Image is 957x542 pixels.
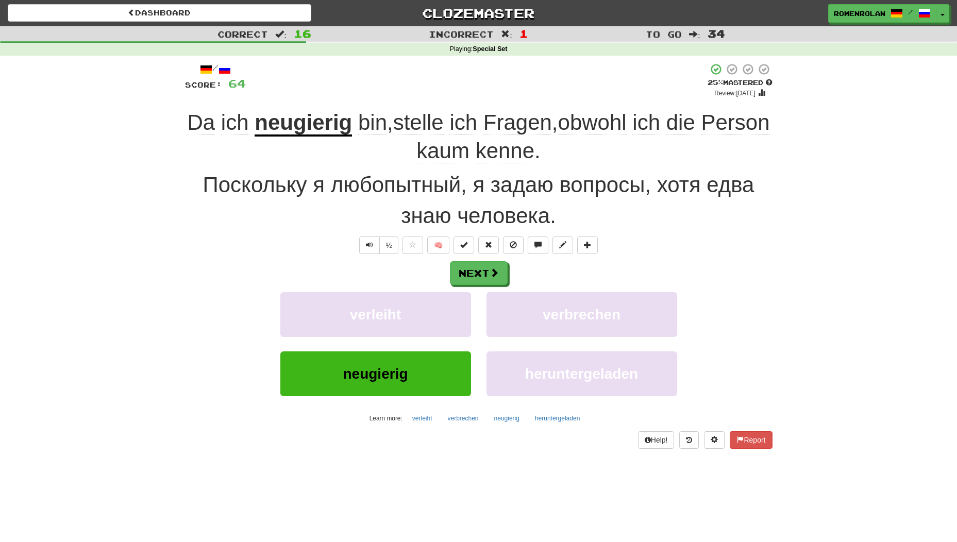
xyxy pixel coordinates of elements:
small: Learn more: [370,415,402,422]
div: Text-to-speech controls [357,236,399,254]
button: Ignore sentence (alt+i) [503,236,524,254]
span: stelle [393,110,444,135]
u: neugierig [255,110,352,137]
button: verbrechen [486,292,677,337]
span: obwohl [558,110,627,135]
span: verbrechen [543,307,620,323]
button: neugierig [489,411,525,426]
span: Person [701,110,769,135]
span: kaum [416,139,469,163]
span: 25 % [708,78,723,87]
span: ich [449,110,477,135]
button: 🧠 [427,236,449,254]
span: / [908,8,913,15]
span: Romenrolan [834,9,885,18]
button: verbrechen [442,411,484,426]
span: 1 [519,27,528,40]
span: Correct [217,29,268,39]
span: 64 [228,77,246,90]
a: Clozemaster [327,4,630,22]
button: Play sentence audio (ctl+space) [359,236,380,254]
div: / [185,63,246,76]
span: : [275,30,287,39]
div: Mastered [708,78,773,88]
button: heruntergeladen [486,351,677,396]
a: Romenrolan / [828,4,936,23]
span: ich [221,110,249,135]
div: Поскольку я любопытный, я задаю вопросы, хотя едва знаю человека. [185,170,773,231]
button: Add to collection (alt+a) [577,236,598,254]
small: Review: [DATE] [714,90,755,97]
span: bin [358,110,387,135]
span: verleiht [350,307,401,323]
button: neugierig [280,351,471,396]
span: 16 [294,27,311,40]
span: neugierig [343,366,408,382]
button: Favorite sentence (alt+f) [402,236,423,254]
button: verleiht [407,411,438,426]
button: Edit sentence (alt+d) [552,236,573,254]
button: Help! [638,431,675,449]
span: Score: [185,80,222,89]
strong: Special Set [473,45,507,53]
a: Dashboard [8,4,311,22]
span: : [501,30,512,39]
button: heruntergeladen [529,411,585,426]
span: , , . [352,110,769,163]
button: ½ [379,236,399,254]
span: 34 [708,27,725,40]
span: kenne [476,139,534,163]
span: die [666,110,695,135]
span: Da [187,110,215,135]
span: Fragen [483,110,552,135]
button: Reset to 0% Mastered (alt+r) [478,236,499,254]
button: Report [730,431,772,449]
button: Discuss sentence (alt+u) [528,236,548,254]
button: verleiht [280,292,471,337]
button: Next [450,261,508,285]
span: heruntergeladen [525,366,638,382]
button: Round history (alt+y) [679,431,699,449]
span: ich [632,110,660,135]
span: Incorrect [429,29,494,39]
span: : [689,30,700,39]
button: Set this sentence to 100% Mastered (alt+m) [454,236,474,254]
span: To go [646,29,682,39]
